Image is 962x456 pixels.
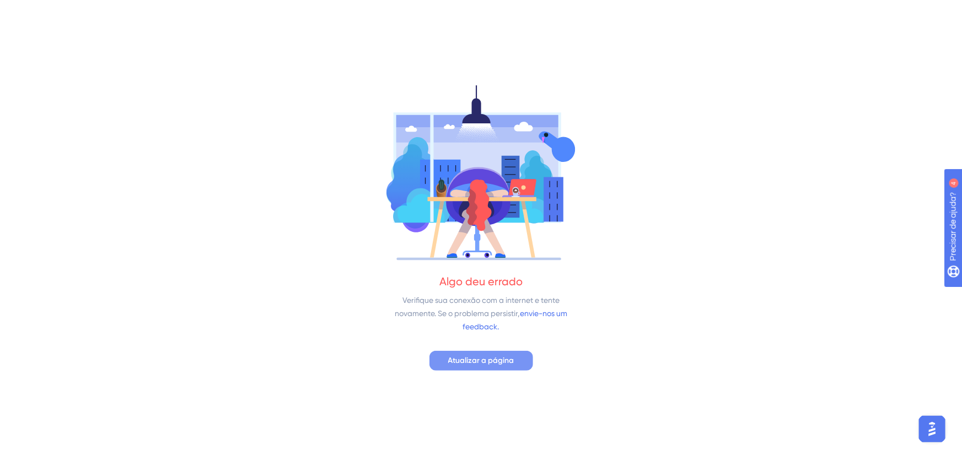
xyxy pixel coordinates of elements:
button: Atualizar a página [429,351,533,371]
font: Atualizar a página [448,356,514,365]
font: Precisar de ajuda? [26,5,95,13]
font: Algo deu errado [439,275,523,288]
iframe: Iniciador do Assistente de IA do UserGuiding [916,412,949,446]
font: Verifique sua conexão com a internet e tente novamente. Se o problema persistir, [395,296,560,318]
font: 4 [103,7,106,13]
